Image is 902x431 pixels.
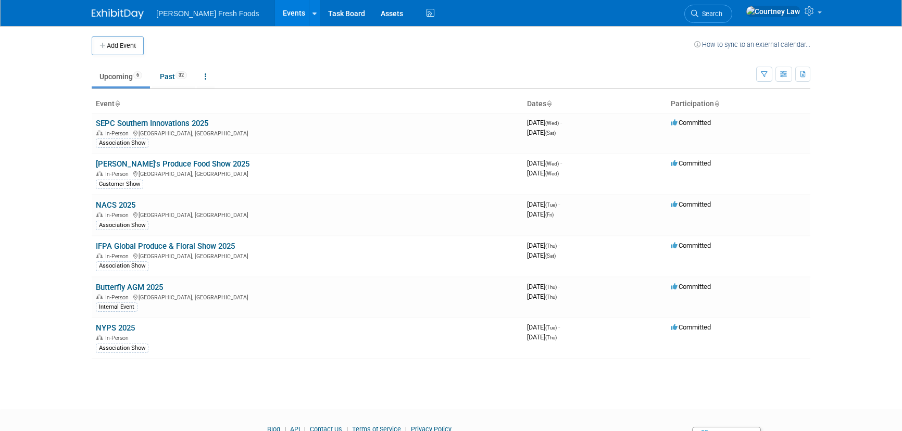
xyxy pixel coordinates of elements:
th: Participation [667,95,810,113]
img: ExhibitDay [92,9,144,19]
span: Committed [671,119,711,126]
div: Association Show [96,221,148,230]
span: (Tue) [545,202,557,208]
a: Butterfly AGM 2025 [96,283,163,292]
span: In-Person [105,335,132,341]
div: [GEOGRAPHIC_DATA], [GEOGRAPHIC_DATA] [96,169,519,178]
span: - [558,283,560,290]
span: Committed [671,323,711,331]
span: [DATE] [527,119,562,126]
span: Committed [671,159,711,167]
a: Sort by Event Name [115,99,120,108]
div: Association Show [96,138,148,148]
span: [DATE] [527,129,556,136]
div: [GEOGRAPHIC_DATA], [GEOGRAPHIC_DATA] [96,210,519,219]
span: In-Person [105,253,132,260]
a: Search [684,5,732,23]
span: 32 [176,71,187,79]
a: Past32 [152,67,195,86]
span: (Tue) [545,325,557,331]
span: In-Person [105,294,132,301]
img: In-Person Event [96,294,103,299]
span: (Thu) [545,284,557,290]
span: (Thu) [545,335,557,340]
th: Event [92,95,523,113]
div: [GEOGRAPHIC_DATA], [GEOGRAPHIC_DATA] [96,251,519,260]
span: In-Person [105,130,132,137]
a: Sort by Participation Type [714,99,719,108]
button: Add Event [92,36,144,55]
span: [DATE] [527,251,556,259]
span: Committed [671,200,711,208]
span: [DATE] [527,200,560,208]
span: - [558,323,560,331]
img: In-Person Event [96,171,103,176]
span: - [558,242,560,249]
img: In-Person Event [96,335,103,340]
span: (Sat) [545,130,556,136]
a: How to sync to an external calendar... [694,41,810,48]
span: Search [698,10,722,18]
span: Committed [671,283,711,290]
span: (Thu) [545,243,557,249]
span: - [558,200,560,208]
span: In-Person [105,171,132,178]
span: (Fri) [545,212,554,218]
span: [DATE] [527,333,557,341]
span: - [560,159,562,167]
span: - [560,119,562,126]
span: [DATE] [527,210,554,218]
div: Internal Event [96,302,137,312]
img: In-Person Event [96,130,103,135]
a: Upcoming6 [92,67,150,86]
div: Association Show [96,344,148,353]
div: [GEOGRAPHIC_DATA], [GEOGRAPHIC_DATA] [96,129,519,137]
div: Customer Show [96,180,143,189]
span: (Wed) [545,171,559,176]
a: [PERSON_NAME]'s Produce Food Show 2025 [96,159,249,169]
img: Courtney Law [746,6,800,17]
span: [DATE] [527,159,562,167]
span: [DATE] [527,323,560,331]
img: In-Person Event [96,212,103,217]
span: 6 [133,71,142,79]
a: Sort by Start Date [546,99,552,108]
img: In-Person Event [96,253,103,258]
span: (Wed) [545,161,559,167]
th: Dates [523,95,667,113]
span: [PERSON_NAME] Fresh Foods [156,9,259,18]
span: (Thu) [545,294,557,300]
span: [DATE] [527,283,560,290]
div: Association Show [96,261,148,271]
div: [GEOGRAPHIC_DATA], [GEOGRAPHIC_DATA] [96,293,519,301]
a: SEPC Southern Innovations 2025 [96,119,208,128]
span: (Wed) [545,120,559,126]
span: [DATE] [527,169,559,177]
a: IFPA Global Produce & Floral Show 2025 [96,242,235,251]
span: In-Person [105,212,132,219]
span: [DATE] [527,242,560,249]
span: (Sat) [545,253,556,259]
a: NACS 2025 [96,200,135,210]
a: NYPS 2025 [96,323,135,333]
span: Committed [671,242,711,249]
span: [DATE] [527,293,557,300]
